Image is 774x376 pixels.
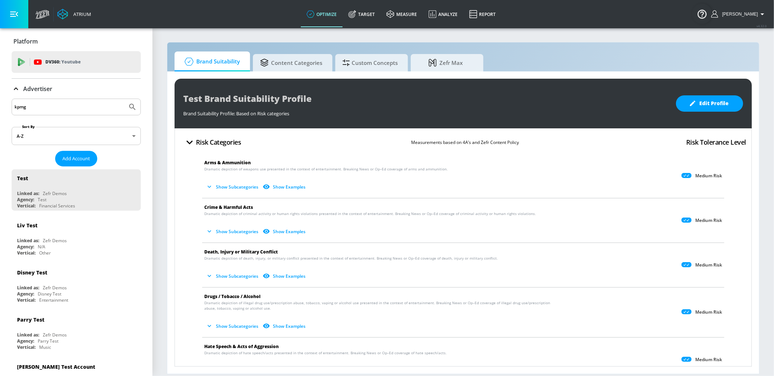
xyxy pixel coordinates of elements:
[70,11,91,17] div: Atrium
[17,316,44,323] div: Parry Test
[301,1,343,27] a: optimize
[411,139,519,146] p: Measurements based on 4A’s and Zefr Content Policy
[695,309,722,315] p: Medium Risk
[204,300,559,311] span: Dramatic depiction of illegal drug use/prescription abuse, tobacco, vaping or alcohol use present...
[12,311,141,352] div: Parry TestLinked as:Zefr DemosAgency:Parry TestVertical:Music
[260,54,322,71] span: Content Categories
[17,197,34,203] div: Agency:
[45,58,81,66] p: DV360:
[39,203,75,209] div: Financial Services
[204,320,261,332] button: Show Subcategories
[12,264,141,305] div: Disney TestLinked as:Zefr DemosAgency:Disney TestVertical:Entertainment
[418,54,473,71] span: Zefr Max
[676,95,743,112] button: Edit Profile
[183,107,669,117] div: Brand Suitability Profile: Based on Risk categories
[43,190,67,197] div: Zefr Demos
[17,244,34,250] div: Agency:
[204,293,261,299] span: Drugs / Tobacco / Alcohol
[182,53,240,70] span: Brand Suitability
[38,338,58,344] div: Parry Test
[38,291,61,297] div: Disney Test
[17,363,95,370] div: [PERSON_NAME] Test Account
[38,244,45,250] div: N/A
[21,124,36,129] label: Sort By
[695,357,722,363] p: Medium Risk
[692,4,712,24] button: Open Resource Center
[261,320,308,332] button: Show Examples
[204,211,536,216] span: Dramatic depiction of criminal activity or human rights violations presented in the context of en...
[423,1,463,27] a: Analyze
[204,204,253,210] span: Crime & Harmful Acts
[43,332,67,338] div: Zefr Demos
[204,181,261,193] button: Show Subcategories
[463,1,501,27] a: Report
[17,269,47,276] div: Disney Test
[204,343,279,350] span: Hate Speech & Acts of Aggression
[57,9,91,20] a: Atrium
[17,297,36,303] div: Vertical:
[17,338,34,344] div: Agency:
[17,175,28,182] div: Test
[17,203,36,209] div: Vertical:
[711,10,767,18] button: [PERSON_NAME]
[261,181,308,193] button: Show Examples
[61,58,81,66] p: Youtube
[39,344,51,350] div: Music
[204,160,251,166] span: Arms & Ammunition
[17,190,39,197] div: Linked as:
[38,197,46,203] div: Test
[261,226,308,237] button: Show Examples
[204,270,261,282] button: Show Subcategories
[12,79,141,99] div: Advertiser
[261,270,308,282] button: Show Examples
[13,37,38,45] p: Platform
[23,85,52,93] p: Advertiser
[12,169,141,211] div: TestLinked as:Zefr DemosAgency:TestVertical:Financial Services
[12,51,141,73] div: DV360: Youtube
[204,226,261,237] button: Show Subcategories
[691,99,729,108] span: Edit Profile
[719,12,758,17] span: login as: casey.cohen@zefr.com
[204,256,498,261] span: Dramatic depiction of death, injury, or military conflict presented in the context of entertainme...
[17,291,34,297] div: Agency:
[204,350,447,356] span: Dramatic depiction of hate speech/acts presented in the context of entertainment. Breaking News o...
[381,1,423,27] a: measure
[695,218,722,223] p: Medium Risk
[12,31,141,51] div: Platform
[17,344,36,350] div: Vertical:
[55,151,97,166] button: Add Account
[17,222,37,229] div: Liv Test
[695,173,722,179] p: Medium Risk
[757,24,767,28] span: v 4.32.0
[62,154,90,163] span: Add Account
[12,127,141,145] div: A-Z
[686,137,746,147] h4: Risk Tolerance Level
[343,1,381,27] a: Target
[39,297,68,303] div: Entertainment
[695,262,722,268] p: Medium Risk
[124,99,140,115] button: Submit Search
[17,237,39,244] div: Linked as:
[204,249,278,255] span: Death, Injury or Military Conflict
[12,216,141,258] div: Liv TestLinked as:Zefr DemosAgency:N/AVertical:Other
[196,137,241,147] h4: Risk Categories
[343,54,398,71] span: Custom Concepts
[180,134,244,151] button: Risk Categories
[39,250,51,256] div: Other
[43,285,67,291] div: Zefr Demos
[43,237,67,244] div: Zefr Demos
[17,332,39,338] div: Linked as:
[17,285,39,291] div: Linked as:
[204,166,448,172] span: Dramatic depiction of weapons use presented in the context of entertainment. Breaking News or Op–...
[15,102,124,112] input: Search by name
[17,250,36,256] div: Vertical:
